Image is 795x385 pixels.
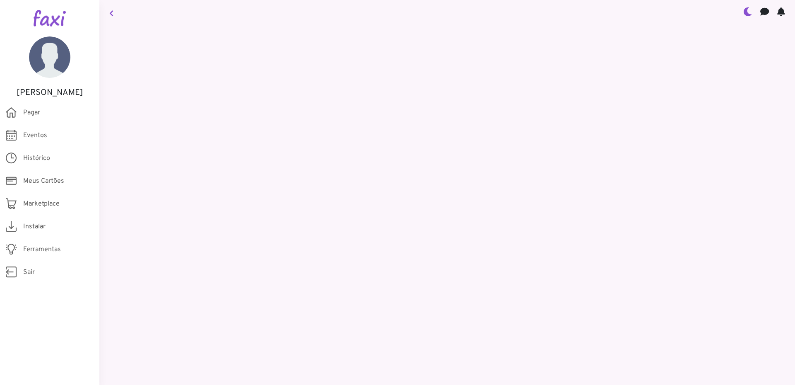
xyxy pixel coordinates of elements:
span: Meus Cartões [23,176,64,186]
span: Histórico [23,153,50,163]
span: Eventos [23,131,47,140]
span: Ferramentas [23,245,61,254]
h5: [PERSON_NAME] [12,88,87,98]
span: Pagar [23,108,40,118]
span: Instalar [23,222,46,232]
span: Marketplace [23,199,60,209]
span: Sair [23,267,35,277]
